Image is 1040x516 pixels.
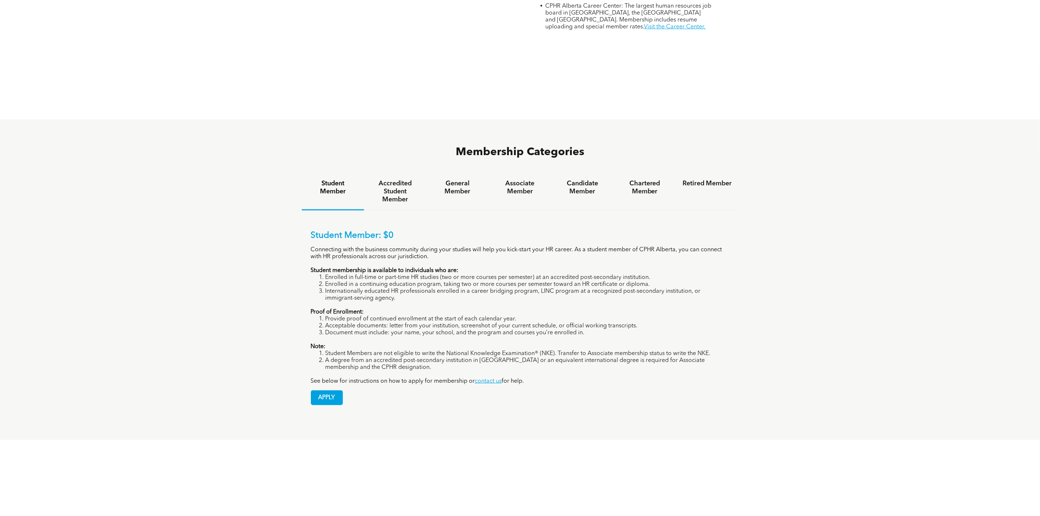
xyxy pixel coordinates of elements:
li: Document must include: your name, your school, and the program and courses you’re enrolled in. [325,330,729,336]
strong: Note: [311,344,326,350]
a: contact us [475,378,502,384]
h4: Chartered Member [620,180,669,196]
h4: Accredited Student Member [371,180,420,204]
span: APPLY [311,391,343,405]
li: Enrolled in a continuing education program, taking two or more courses per semester toward an HR ... [325,281,729,288]
p: Student Member: $0 [311,231,729,241]
li: A degree from an accredited post-secondary institution in [GEOGRAPHIC_DATA] or an equivalent inte... [325,357,729,371]
li: Acceptable documents: letter from your institution, screenshot of your current schedule, or offic... [325,323,729,330]
a: Visit the Career Center. [644,24,705,30]
h4: Student Member [308,180,357,196]
li: Student Members are not eligible to write the National Knowledge Examination® (NKE). Transfer to ... [325,350,729,357]
h4: Retired Member [683,180,732,188]
span: Membership Categories [456,147,584,158]
span: CPHR Alberta Career Center: The largest human resources job board in [GEOGRAPHIC_DATA], the [GEOG... [545,3,711,30]
li: Enrolled in full-time or part-time HR studies (two or more courses per semester) at an accredited... [325,274,729,281]
h4: Candidate Member [558,180,607,196]
a: APPLY [311,390,343,405]
h4: Associate Member [495,180,545,196]
strong: Proof of Enrollment: [311,309,364,315]
li: Provide proof of continued enrollment at the start of each calendar year. [325,316,729,323]
p: See below for instructions on how to apply for membership or for help. [311,378,729,385]
li: Internationally educated HR professionals enrolled in a career bridging program, LINC program at ... [325,288,729,302]
h4: General Member [433,180,482,196]
strong: Student membership is available to individuals who are: [311,268,459,273]
p: Connecting with the business community during your studies will help you kick-start your HR caree... [311,247,729,260]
